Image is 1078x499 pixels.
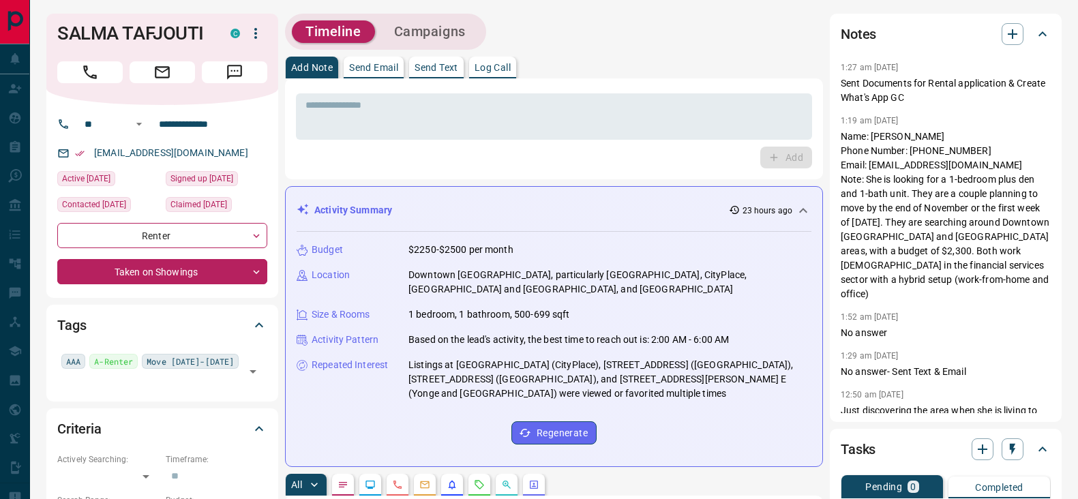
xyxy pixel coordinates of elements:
[166,197,267,216] div: Fri May 09 2025
[474,479,485,490] svg: Requests
[841,326,1051,340] p: No answer
[147,354,234,368] span: Move [DATE]-[DATE]
[291,63,333,72] p: Add Note
[312,307,370,322] p: Size & Rooms
[841,433,1051,466] div: Tasks
[841,23,876,45] h2: Notes
[447,479,458,490] svg: Listing Alerts
[841,438,875,460] h2: Tasks
[66,354,80,368] span: AAA
[57,61,123,83] span: Call
[75,149,85,158] svg: Email Verified
[312,333,378,347] p: Activity Pattern
[415,63,458,72] p: Send Text
[57,197,159,216] div: Mon Oct 13 2025
[349,63,398,72] p: Send Email
[243,362,263,381] button: Open
[62,172,110,185] span: Active [DATE]
[57,223,267,248] div: Renter
[131,116,147,132] button: Open
[380,20,479,43] button: Campaigns
[166,171,267,190] div: Wed May 07 2025
[392,479,403,490] svg: Calls
[202,61,267,83] span: Message
[841,351,899,361] p: 1:29 am [DATE]
[841,63,899,72] p: 1:27 am [DATE]
[57,453,159,466] p: Actively Searching:
[170,172,233,185] span: Signed up [DATE]
[291,480,302,489] p: All
[501,479,512,490] svg: Opportunities
[312,243,343,257] p: Budget
[975,483,1023,492] p: Completed
[365,479,376,490] svg: Lead Browsing Activity
[408,358,811,401] p: Listings at [GEOGRAPHIC_DATA] (CityPlace), [STREET_ADDRESS] ([GEOGRAPHIC_DATA]), [STREET_ADDRESS]...
[865,482,902,492] p: Pending
[230,29,240,38] div: condos.ca
[57,309,267,342] div: Tags
[312,358,388,372] p: Repeated Interest
[62,198,126,211] span: Contacted [DATE]
[408,333,729,347] p: Based on the lead's activity, the best time to reach out is: 2:00 AM - 6:00 AM
[57,314,86,336] h2: Tags
[130,61,195,83] span: Email
[511,421,597,444] button: Regenerate
[408,243,513,257] p: $2250-$2500 per month
[94,354,133,368] span: A-Renter
[528,479,539,490] svg: Agent Actions
[841,312,899,322] p: 1:52 am [DATE]
[419,479,430,490] svg: Emails
[841,116,899,125] p: 1:19 am [DATE]
[408,307,570,322] p: 1 bedroom, 1 bathroom, 500-699 sqft
[292,20,375,43] button: Timeline
[57,22,210,44] h1: SALMA TAFJOUTI
[170,198,227,211] span: Claimed [DATE]
[57,259,267,284] div: Taken on Showings
[743,205,792,217] p: 23 hours ago
[57,171,159,190] div: Sun Oct 12 2025
[910,482,916,492] p: 0
[57,412,267,445] div: Criteria
[841,18,1051,50] div: Notes
[166,453,267,466] p: Timeframe:
[841,130,1051,301] p: Name: [PERSON_NAME] Phone Number: [PHONE_NUMBER] Email: [EMAIL_ADDRESS][DOMAIN_NAME] Note: She is...
[57,418,102,440] h2: Criteria
[312,268,350,282] p: Location
[841,365,1051,379] p: No answer- Sent Text & Email
[94,147,248,158] a: [EMAIL_ADDRESS][DOMAIN_NAME]
[475,63,511,72] p: Log Call
[297,198,811,223] div: Activity Summary23 hours ago
[841,76,1051,105] p: Sent Documents for Rental application & Create What's App GC
[338,479,348,490] svg: Notes
[841,390,903,399] p: 12:50 am [DATE]
[314,203,392,217] p: Activity Summary
[408,268,811,297] p: Downtown [GEOGRAPHIC_DATA], particularly [GEOGRAPHIC_DATA], CityPlace, [GEOGRAPHIC_DATA] and [GEO...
